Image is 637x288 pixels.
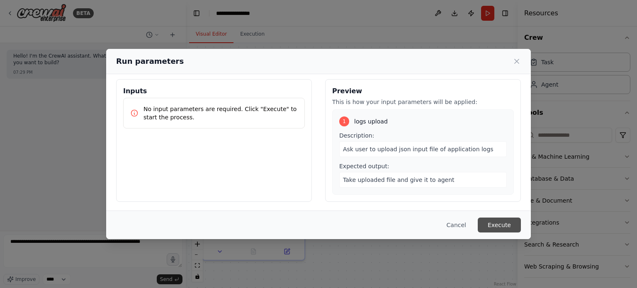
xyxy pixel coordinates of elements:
[332,86,514,96] h3: Preview
[332,98,514,106] p: This is how your input parameters will be applied:
[354,117,388,126] span: logs upload
[343,146,494,152] span: Ask user to upload json input file of application logs
[343,177,455,183] span: Take uploaded file and give it to agent
[440,218,473,232] button: Cancel
[339,163,389,169] span: Expected output:
[116,56,184,67] h2: Run parameters
[339,132,374,139] span: Description:
[143,105,298,121] p: No input parameters are required. Click "Execute" to start the process.
[339,116,349,126] div: 1
[123,86,305,96] h3: Inputs
[478,218,521,232] button: Execute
